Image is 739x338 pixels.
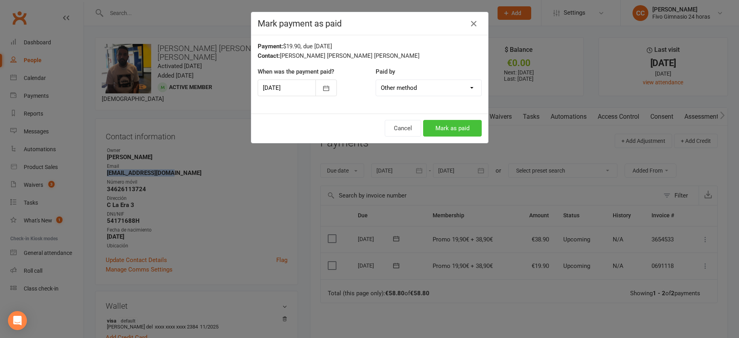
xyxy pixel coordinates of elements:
strong: Contact: [258,52,280,59]
div: $19.90, due [DATE] [258,42,482,51]
div: [PERSON_NAME] [PERSON_NAME] [PERSON_NAME] [258,51,482,61]
button: Mark as paid [423,120,482,137]
strong: Payment: [258,43,283,50]
div: Open Intercom Messenger [8,311,27,330]
button: Close [467,17,480,30]
button: Cancel [385,120,421,137]
label: Paid by [376,67,395,76]
label: When was the payment paid? [258,67,334,76]
h4: Mark payment as paid [258,19,482,28]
